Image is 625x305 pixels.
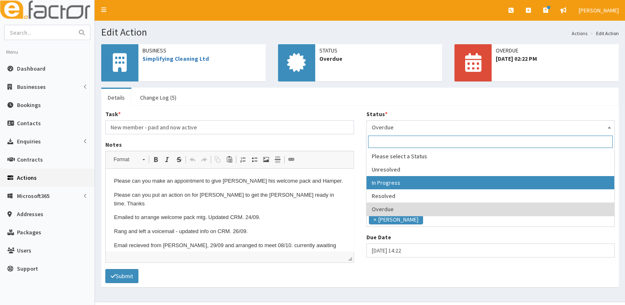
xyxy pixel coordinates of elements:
label: Task [105,110,121,118]
a: Simplifying Cleaning Ltd [143,55,209,62]
label: Notes [105,141,122,149]
a: Copy (Ctrl+C) [212,154,223,165]
li: Resolved [366,189,614,203]
span: Enquiries [17,138,41,145]
span: Users [17,247,31,254]
li: Unresolved [366,163,614,176]
a: Image [260,154,272,165]
span: × [373,215,376,224]
p: Email recieved from [PERSON_NAME], 29/09 and arranged to meet 08/10. currently awaiting confirmat... [8,73,240,90]
iframe: Rich Text Editor, notes [106,169,354,251]
span: [PERSON_NAME] [579,7,619,14]
span: Overdue [366,120,615,134]
a: Undo (Ctrl+Z) [187,154,198,165]
span: Businesses [17,83,46,91]
a: Italic (Ctrl+I) [162,154,173,165]
label: Status [366,110,387,118]
li: Please select a Status [366,150,614,163]
a: Actions [572,30,587,37]
span: Format [109,154,138,165]
span: Overdue [319,55,438,63]
a: Insert Horizontal Line [272,154,283,165]
span: Actions [17,174,37,181]
span: Support [17,265,38,272]
a: Insert/Remove Numbered List [237,154,249,165]
span: Business [143,46,261,55]
span: Bookings [17,101,41,109]
span: Drag to resize [348,257,352,261]
a: Link (Ctrl+L) [285,154,297,165]
li: Sophie Surfleet [369,214,423,224]
li: In Progress [366,176,614,189]
span: Microsoft365 [17,192,50,200]
a: Insert/Remove Bulleted List [249,154,260,165]
a: Details [101,89,131,106]
span: Dashboard [17,65,45,72]
span: OVERDUE [496,46,615,55]
span: [DATE] 02:22 PM [496,55,615,63]
a: Format [109,154,149,165]
a: Bold (Ctrl+B) [150,154,162,165]
span: Overdue [372,122,610,133]
li: Edit Action [588,30,619,37]
span: Contracts [17,156,43,163]
input: Search... [5,25,74,40]
li: Overdue [366,203,614,216]
span: Addresses [17,210,43,218]
button: Submit [105,269,138,283]
a: Redo (Ctrl+Y) [198,154,210,165]
span: Contacts [17,119,41,127]
a: Strike Through [173,154,185,165]
a: Change Log (5) [133,89,183,106]
label: Due Date [366,233,391,241]
span: Status [319,46,438,55]
span: Packages [17,229,41,236]
a: Paste (Ctrl+V) [223,154,235,165]
h1: Edit Action [101,27,619,38]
